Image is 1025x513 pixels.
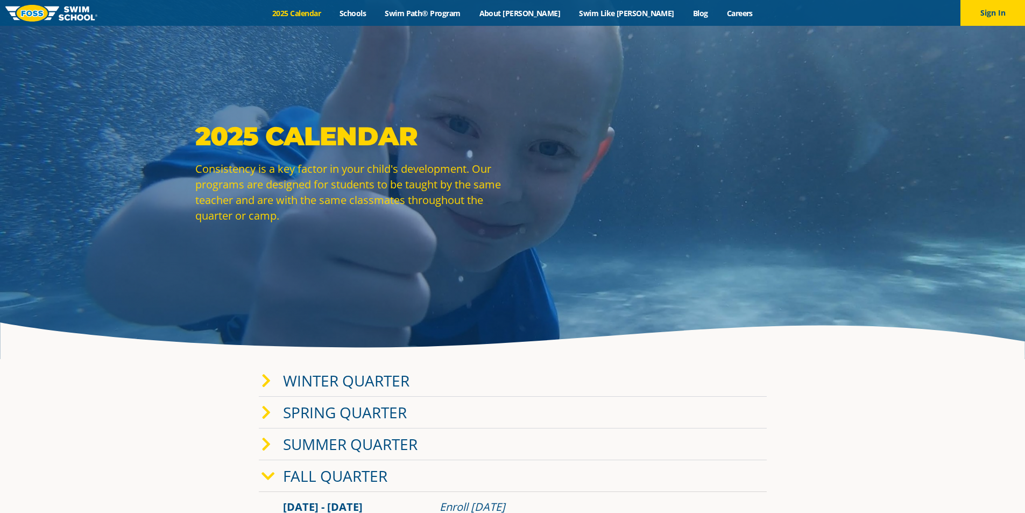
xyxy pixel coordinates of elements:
a: Spring Quarter [283,402,407,423]
strong: 2025 Calendar [195,121,418,152]
a: Summer Quarter [283,434,418,454]
a: About [PERSON_NAME] [470,8,570,18]
a: Fall Quarter [283,466,387,486]
img: FOSS Swim School Logo [5,5,97,22]
a: Careers [717,8,762,18]
a: Blog [683,8,717,18]
a: Swim Path® Program [376,8,470,18]
a: 2025 Calendar [263,8,330,18]
a: Schools [330,8,376,18]
p: Consistency is a key factor in your child's development. Our programs are designed for students t... [195,161,507,223]
a: Winter Quarter [283,370,409,391]
a: Swim Like [PERSON_NAME] [570,8,684,18]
